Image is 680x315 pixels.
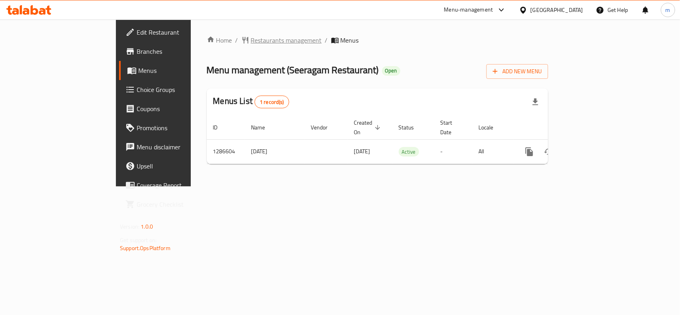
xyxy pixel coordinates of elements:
[325,35,328,45] li: /
[119,195,229,214] a: Grocery Checklist
[666,6,670,14] span: m
[119,99,229,118] a: Coupons
[137,85,223,94] span: Choice Groups
[382,67,400,74] span: Open
[486,64,548,79] button: Add New Menu
[354,146,370,157] span: [DATE]
[399,147,419,157] span: Active
[472,139,513,164] td: All
[539,142,558,161] button: Change Status
[531,6,583,14] div: [GEOGRAPHIC_DATA]
[434,139,472,164] td: -
[255,96,289,108] div: Total records count
[137,200,223,209] span: Grocery Checklist
[120,235,157,245] span: Get support on:
[341,35,359,45] span: Menus
[119,157,229,176] a: Upsell
[382,66,400,76] div: Open
[120,221,139,232] span: Version:
[207,115,603,164] table: enhanced table
[479,123,504,132] span: Locale
[207,61,379,79] span: Menu management ( Seeragam Restaurant )
[444,5,493,15] div: Menu-management
[137,47,223,56] span: Branches
[520,142,539,161] button: more
[251,123,276,132] span: Name
[213,123,228,132] span: ID
[141,221,153,232] span: 1.0.0
[120,243,170,253] a: Support.OpsPlatform
[399,123,425,132] span: Status
[119,137,229,157] a: Menu disclaimer
[137,104,223,113] span: Coupons
[119,176,229,195] a: Coverage Report
[137,180,223,190] span: Coverage Report
[251,35,322,45] span: Restaurants management
[138,66,223,75] span: Menus
[119,61,229,80] a: Menus
[119,23,229,42] a: Edit Restaurant
[137,161,223,171] span: Upsell
[119,118,229,137] a: Promotions
[245,139,305,164] td: [DATE]
[493,67,542,76] span: Add New Menu
[235,35,238,45] li: /
[137,123,223,133] span: Promotions
[526,92,545,112] div: Export file
[207,35,548,45] nav: breadcrumb
[137,27,223,37] span: Edit Restaurant
[513,115,603,140] th: Actions
[137,142,223,152] span: Menu disclaimer
[213,95,289,108] h2: Menus List
[311,123,338,132] span: Vendor
[354,118,383,137] span: Created On
[441,118,463,137] span: Start Date
[255,98,289,106] span: 1 record(s)
[241,35,322,45] a: Restaurants management
[119,80,229,99] a: Choice Groups
[119,42,229,61] a: Branches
